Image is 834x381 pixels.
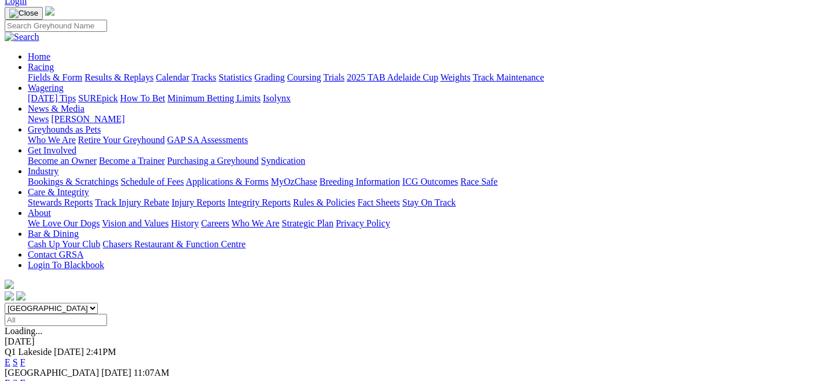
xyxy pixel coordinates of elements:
[5,20,107,32] input: Search
[28,114,829,124] div: News & Media
[120,93,166,103] a: How To Bet
[402,177,458,186] a: ICG Outcomes
[28,93,829,104] div: Wagering
[347,72,438,82] a: 2025 TAB Adelaide Cup
[171,197,225,207] a: Injury Reports
[28,114,49,124] a: News
[5,336,829,347] div: [DATE]
[28,135,829,145] div: Greyhounds as Pets
[171,218,199,228] a: History
[28,135,76,145] a: Who We Are
[16,291,25,301] img: twitter.svg
[28,124,101,134] a: Greyhounds as Pets
[28,72,829,83] div: Racing
[28,250,83,259] a: Contact GRSA
[45,6,54,16] img: logo-grsa-white.png
[28,239,829,250] div: Bar & Dining
[282,218,333,228] a: Strategic Plan
[219,72,252,82] a: Statistics
[402,197,455,207] a: Stay On Track
[28,145,76,155] a: Get Involved
[5,7,43,20] button: Toggle navigation
[28,83,64,93] a: Wagering
[54,347,84,357] span: [DATE]
[323,72,344,82] a: Trials
[5,291,14,301] img: facebook.svg
[28,93,76,103] a: [DATE] Tips
[20,357,25,367] a: F
[227,197,291,207] a: Integrity Reports
[102,239,245,249] a: Chasers Restaurant & Function Centre
[120,177,183,186] a: Schedule of Fees
[167,156,259,166] a: Purchasing a Greyhound
[78,135,165,145] a: Retire Your Greyhound
[5,280,14,289] img: logo-grsa-white.png
[78,93,117,103] a: SUREpick
[5,314,107,326] input: Select date
[28,197,829,208] div: Care & Integrity
[134,368,170,378] span: 11:07AM
[255,72,285,82] a: Grading
[5,32,39,42] img: Search
[167,135,248,145] a: GAP SA Assessments
[5,326,42,336] span: Loading...
[263,93,291,103] a: Isolynx
[271,177,317,186] a: MyOzChase
[28,260,104,270] a: Login To Blackbook
[99,156,165,166] a: Become a Trainer
[9,9,38,18] img: Close
[5,357,10,367] a: E
[5,347,52,357] span: Q1 Lakeside
[84,72,153,82] a: Results & Replays
[261,156,305,166] a: Syndication
[440,72,471,82] a: Weights
[28,177,118,186] a: Bookings & Scratchings
[156,72,189,82] a: Calendar
[28,156,829,166] div: Get Involved
[192,72,216,82] a: Tracks
[186,177,269,186] a: Applications & Forms
[5,368,99,378] span: [GEOGRAPHIC_DATA]
[13,357,18,367] a: S
[473,72,544,82] a: Track Maintenance
[28,218,829,229] div: About
[101,368,131,378] span: [DATE]
[28,177,829,187] div: Industry
[102,218,168,228] a: Vision and Values
[28,156,97,166] a: Become an Owner
[167,93,260,103] a: Minimum Betting Limits
[86,347,116,357] span: 2:41PM
[232,218,280,228] a: Who We Are
[287,72,321,82] a: Coursing
[460,177,497,186] a: Race Safe
[51,114,124,124] a: [PERSON_NAME]
[336,218,390,228] a: Privacy Policy
[28,229,79,239] a: Bar & Dining
[319,177,400,186] a: Breeding Information
[28,197,93,207] a: Stewards Reports
[28,62,54,72] a: Racing
[28,187,89,197] a: Care & Integrity
[28,52,50,61] a: Home
[293,197,355,207] a: Rules & Policies
[358,197,400,207] a: Fact Sheets
[28,104,84,113] a: News & Media
[28,239,100,249] a: Cash Up Your Club
[201,218,229,228] a: Careers
[28,72,82,82] a: Fields & Form
[28,218,100,228] a: We Love Our Dogs
[95,197,169,207] a: Track Injury Rebate
[28,166,58,176] a: Industry
[28,208,51,218] a: About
